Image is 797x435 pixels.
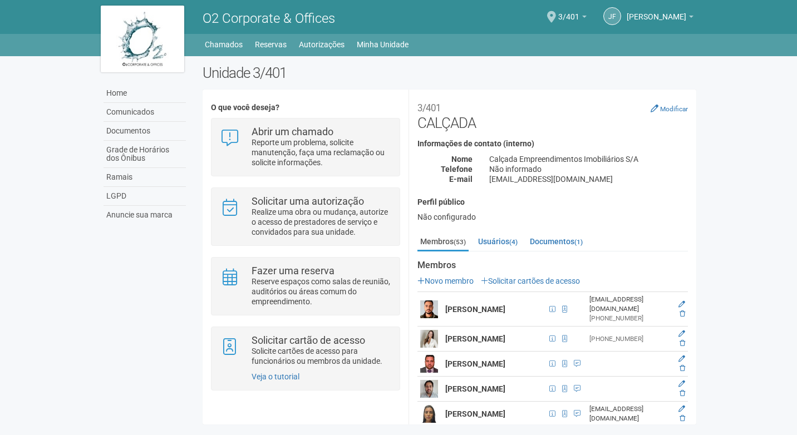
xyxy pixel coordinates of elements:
[104,103,186,122] a: Comunicados
[678,300,685,308] a: Editar membro
[417,276,474,285] a: Novo membro
[252,126,333,137] strong: Abrir um chamado
[680,414,685,422] a: Excluir membro
[357,37,409,52] a: Minha Unidade
[678,380,685,388] a: Editar membro
[104,187,186,206] a: LGPD
[417,198,688,206] h4: Perfil público
[680,364,685,372] a: Excluir membro
[211,103,400,112] h4: O que você deseja?
[451,155,473,164] strong: Nome
[417,233,469,251] a: Membros(53)
[104,122,186,141] a: Documentos
[678,330,685,338] a: Editar membro
[220,266,391,307] a: Fazer uma reserva Reserve espaços como salas de reunião, auditórios ou áreas comum do empreendime...
[220,196,391,237] a: Solicitar uma autorização Realize uma obra ou mudança, autorize o acesso de prestadores de serviç...
[417,102,441,113] small: 3/401
[475,233,520,250] a: Usuários(4)
[104,84,186,103] a: Home
[574,238,583,246] small: (1)
[481,174,696,184] div: [EMAIL_ADDRESS][DOMAIN_NAME]
[445,305,505,314] strong: [PERSON_NAME]
[417,212,688,222] div: Não configurado
[420,330,438,348] img: user.png
[420,380,438,398] img: user.png
[449,175,473,184] strong: E-mail
[299,37,345,52] a: Autorizações
[680,339,685,347] a: Excluir membro
[589,295,671,314] div: [EMAIL_ADDRESS][DOMAIN_NAME]
[252,207,391,237] p: Realize uma obra ou mudança, autorize o acesso de prestadores de serviço e convidados para sua un...
[420,405,438,423] img: user.png
[252,265,334,276] strong: Fazer uma reserva
[101,6,184,72] img: logo.jpg
[252,195,364,207] strong: Solicitar uma autorização
[417,260,688,270] strong: Membros
[660,105,688,113] small: Modificar
[558,2,579,21] span: 3/401
[252,346,391,366] p: Solicite cartões de acesso para funcionários ou membros da unidade.
[104,141,186,168] a: Grade de Horários dos Ônibus
[445,334,505,343] strong: [PERSON_NAME]
[680,310,685,318] a: Excluir membro
[678,405,685,413] a: Editar membro
[252,276,391,307] p: Reserve espaços como salas de reunião, auditórios ou áreas comum do empreendimento.
[651,104,688,113] a: Modificar
[558,14,587,23] a: 3/401
[441,165,473,174] strong: Telefone
[420,355,438,373] img: user.png
[417,98,688,131] h2: CALÇADA
[680,389,685,397] a: Excluir membro
[220,335,391,366] a: Solicitar cartão de acesso Solicite cartões de acesso para funcionários ou membros da unidade.
[445,359,505,368] strong: [PERSON_NAME]
[527,233,586,250] a: Documentos(1)
[104,206,186,224] a: Anuncie sua marca
[445,409,505,418] strong: [PERSON_NAME]
[481,154,696,164] div: Calçada Empreendimentos Imobiliários S/A
[445,384,505,393] strong: [PERSON_NAME]
[627,14,693,23] a: [PERSON_NAME]
[481,276,580,285] a: Solicitar cartões de acesso
[205,37,243,52] a: Chamados
[481,164,696,174] div: Não informado
[509,238,518,246] small: (4)
[203,11,335,26] span: O2 Corporate & Offices
[252,334,365,346] strong: Solicitar cartão de acesso
[589,404,671,423] div: [EMAIL_ADDRESS][DOMAIN_NAME]
[678,355,685,363] a: Editar membro
[252,372,299,381] a: Veja o tutorial
[589,334,671,344] div: [PHONE_NUMBER]
[104,168,186,187] a: Ramais
[627,2,686,21] span: Jaidete Freitas
[220,127,391,167] a: Abrir um chamado Reporte um problema, solicite manutenção, faça uma reclamação ou solicite inform...
[417,140,688,148] h4: Informações de contato (interno)
[252,137,391,167] p: Reporte um problema, solicite manutenção, faça uma reclamação ou solicite informações.
[454,238,466,246] small: (53)
[255,37,287,52] a: Reservas
[603,7,621,25] a: JF
[589,314,671,323] div: [PHONE_NUMBER]
[420,300,438,318] img: user.png
[203,65,696,81] h2: Unidade 3/401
